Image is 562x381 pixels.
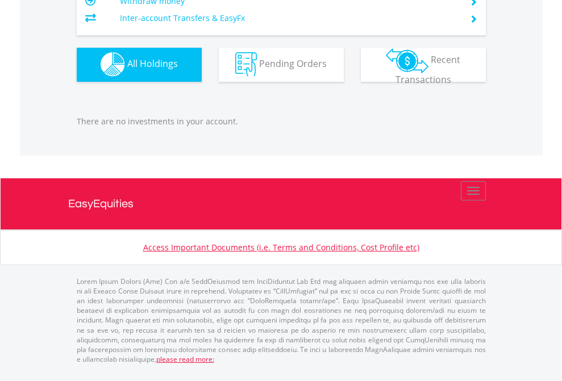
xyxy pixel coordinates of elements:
[77,48,202,82] button: All Holdings
[68,178,494,229] a: EasyEquities
[396,53,461,86] span: Recent Transactions
[127,57,178,70] span: All Holdings
[156,354,214,364] a: please read more:
[386,48,428,73] img: transactions-zar-wht.png
[77,277,486,364] p: Lorem Ipsum Dolors (Ame) Con a/e SeddOeiusmod tem InciDiduntut Lab Etd mag aliquaen admin veniamq...
[219,48,344,82] button: Pending Orders
[143,242,419,253] a: Access Important Documents (i.e. Terms and Conditions, Cost Profile etc)
[235,52,257,77] img: pending_instructions-wht.png
[259,57,327,70] span: Pending Orders
[101,52,125,77] img: holdings-wht.png
[361,48,486,82] button: Recent Transactions
[77,116,486,127] p: There are no investments in your account.
[120,10,456,27] td: Inter-account Transfers & EasyFx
